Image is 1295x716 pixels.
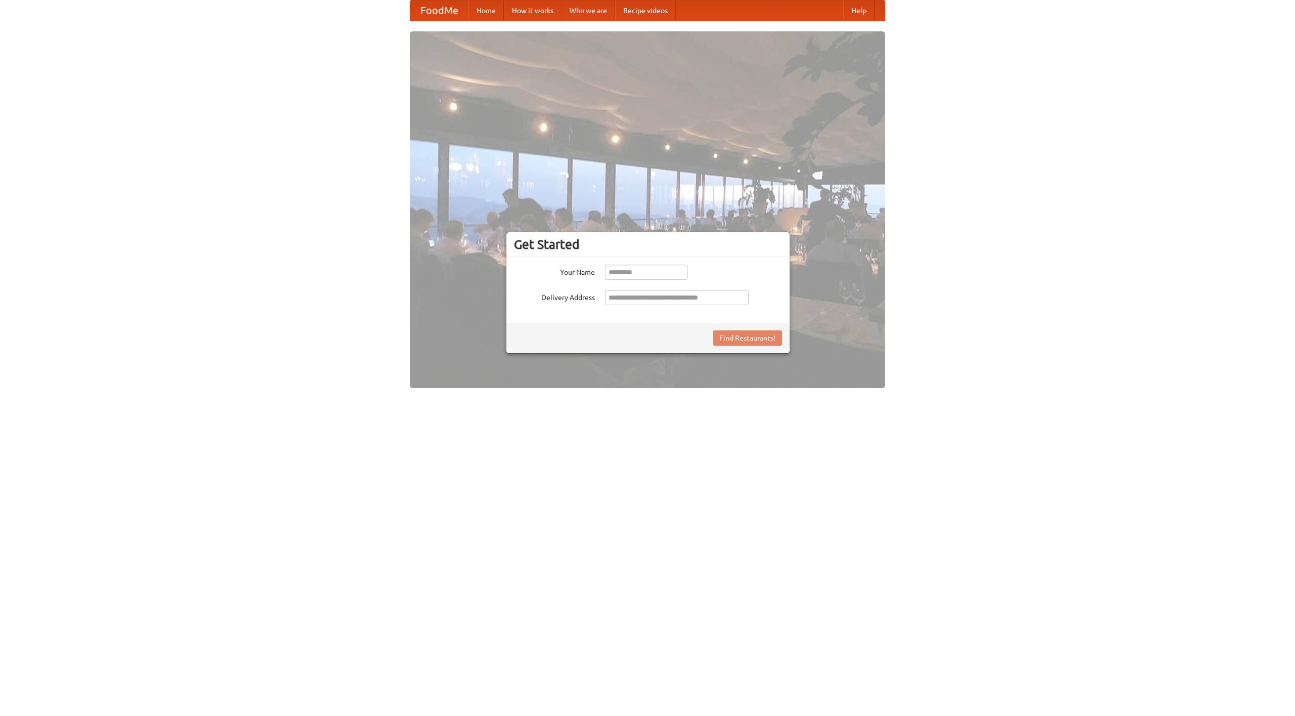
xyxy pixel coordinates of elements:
a: Help [843,1,875,21]
label: Your Name [514,265,595,277]
a: Home [468,1,504,21]
label: Delivery Address [514,290,595,303]
h3: Get Started [514,237,782,252]
a: FoodMe [410,1,468,21]
a: Recipe videos [615,1,676,21]
a: How it works [504,1,562,21]
a: Who we are [562,1,615,21]
button: Find Restaurants! [713,330,782,346]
